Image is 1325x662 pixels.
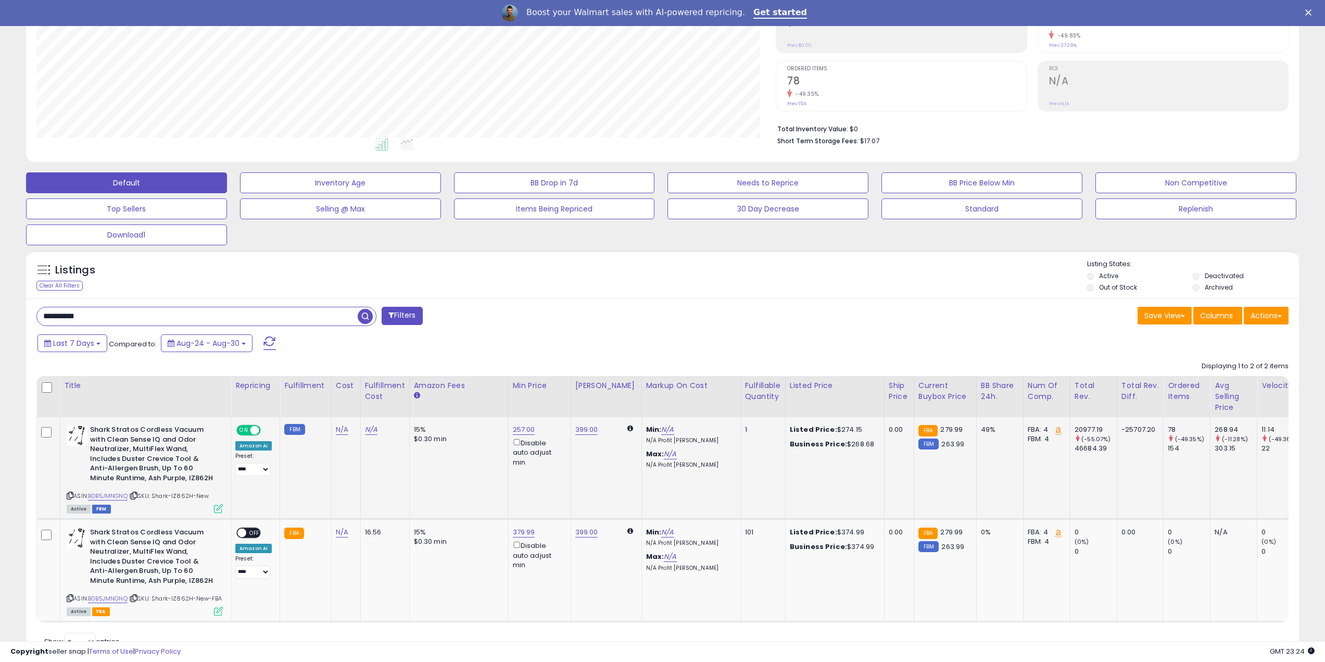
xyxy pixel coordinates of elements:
[454,172,655,193] button: BB Drop in 7d
[10,647,181,657] div: seller snap | |
[92,607,110,616] span: FBA
[646,424,662,434] b: Min:
[889,425,906,434] div: 0.00
[1049,42,1077,48] small: Prev: 37.29%
[1168,538,1182,546] small: (0%)
[161,334,253,352] button: Aug-24 - Aug-30
[790,542,847,552] b: Business Price:
[1261,380,1299,391] div: Velocity
[646,461,733,469] p: N/A Profit [PERSON_NAME]
[235,380,275,391] div: Repricing
[1028,434,1062,444] div: FBM: 4
[1193,307,1242,324] button: Columns
[745,425,777,434] div: 1
[941,439,964,449] span: 263.99
[1168,425,1210,434] div: 78
[414,425,500,434] div: 15%
[135,646,181,656] a: Privacy Policy
[414,528,500,537] div: 15%
[513,527,535,538] a: 379.99
[513,540,563,570] div: Disable auto adjust min
[646,380,736,391] div: Markup on Cost
[1028,425,1062,434] div: FBA: 4
[129,492,209,500] span: | SKU: Shark-IZ862H-New
[37,334,107,352] button: Last 7 Days
[1099,271,1118,280] label: Active
[1075,425,1117,434] div: 20977.19
[575,527,598,538] a: 399.00
[1215,444,1257,453] div: 303.15
[44,636,119,646] span: Show: entries
[1121,380,1159,402] div: Total Rev. Diff.
[790,440,876,449] div: $268.68
[940,424,963,434] span: 279.99
[1261,444,1304,453] div: 22
[575,424,598,435] a: 399.00
[661,424,674,435] a: N/A
[414,380,504,391] div: Amazon Fees
[240,198,441,219] button: Selling @ Max
[67,528,223,615] div: ASIN:
[240,172,441,193] button: Inventory Age
[1095,172,1296,193] button: Non Competitive
[1121,425,1155,434] div: -25707.20
[1075,380,1113,402] div: Total Rev.
[64,380,226,391] div: Title
[667,172,868,193] button: Needs to Reprice
[1175,435,1204,443] small: (-49.35%)
[526,7,745,18] div: Boost your Walmart sales with AI-powered repricing.
[664,449,676,459] a: N/A
[26,198,227,219] button: Top Sellers
[792,90,819,98] small: -49.35%
[1269,435,1298,443] small: (-49.36%)
[918,380,972,402] div: Current Buybox Price
[790,528,876,537] div: $374.99
[414,434,500,444] div: $0.30 min
[790,425,876,434] div: $274.15
[646,449,664,459] b: Max:
[513,380,566,391] div: Min Price
[237,426,250,435] span: ON
[646,437,733,444] p: N/A Profit [PERSON_NAME]
[575,380,637,391] div: [PERSON_NAME]
[1121,528,1155,537] div: 0.00
[777,136,859,145] b: Short Term Storage Fees:
[1168,547,1210,556] div: 0
[777,124,848,133] b: Total Inventory Value:
[981,528,1015,537] div: 0%
[777,122,1281,134] li: $0
[235,453,272,476] div: Preset:
[1200,310,1233,321] span: Columns
[1075,444,1117,453] div: 46684.39
[67,505,91,514] span: All listings currently available for purchase on Amazon
[753,7,807,19] a: Get started
[176,338,239,348] span: Aug-24 - Aug-30
[1222,435,1248,443] small: (-11.28%)
[1205,271,1244,280] label: Deactivated
[646,527,662,537] b: Min:
[889,528,906,537] div: 0.00
[36,281,83,291] div: Clear All Filters
[1049,66,1288,72] span: ROI
[1168,528,1210,537] div: 0
[235,544,272,553] div: Amazon AI
[860,136,879,146] span: $17.07
[1261,528,1304,537] div: 0
[284,380,326,391] div: Fulfillment
[1028,380,1066,402] div: Num of Comp.
[259,426,276,435] span: OFF
[881,198,1082,219] button: Standard
[641,376,740,417] th: The percentage added to the cost of goods (COGS) that forms the calculator for Min & Max prices.
[1261,425,1304,434] div: 11.14
[414,537,500,546] div: $0.30 min
[382,307,422,325] button: Filters
[1075,528,1117,537] div: 0
[235,441,272,451] div: Amazon AI
[646,565,733,572] p: N/A Profit [PERSON_NAME]
[787,42,812,48] small: Prev: $0.00
[1054,32,1081,40] small: -49.83%
[889,380,910,402] div: Ship Price
[55,263,95,278] h5: Listings
[790,380,880,391] div: Listed Price
[90,528,217,588] b: Shark Stratos Cordless Vacuum with Clean Sense IQ and Odor Neutralizer, MultiFlex Wand, Includes ...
